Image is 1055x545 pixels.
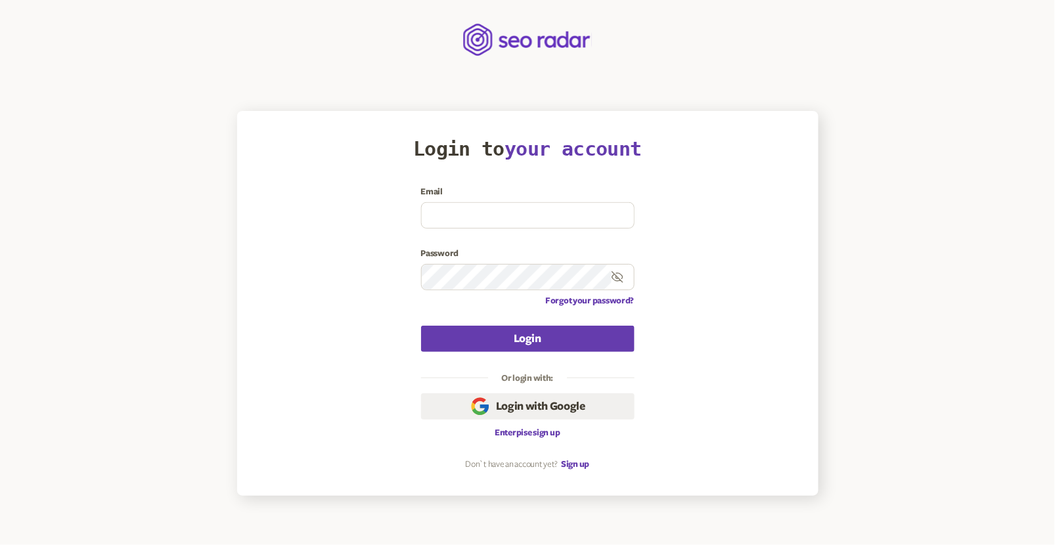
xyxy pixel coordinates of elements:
span: your account [505,137,642,160]
a: Forgot your password? [545,295,634,306]
button: Login with Google [421,393,635,420]
a: Enterpise sign up [495,427,560,438]
label: Password [421,248,635,259]
p: Don`t have an account yet? [466,459,558,469]
legend: Or login with: [488,373,566,383]
label: Email [421,186,635,197]
h1: Login to [413,137,642,160]
button: Login [421,326,635,352]
span: Login with Google [496,399,585,414]
a: Sign up [561,459,589,469]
